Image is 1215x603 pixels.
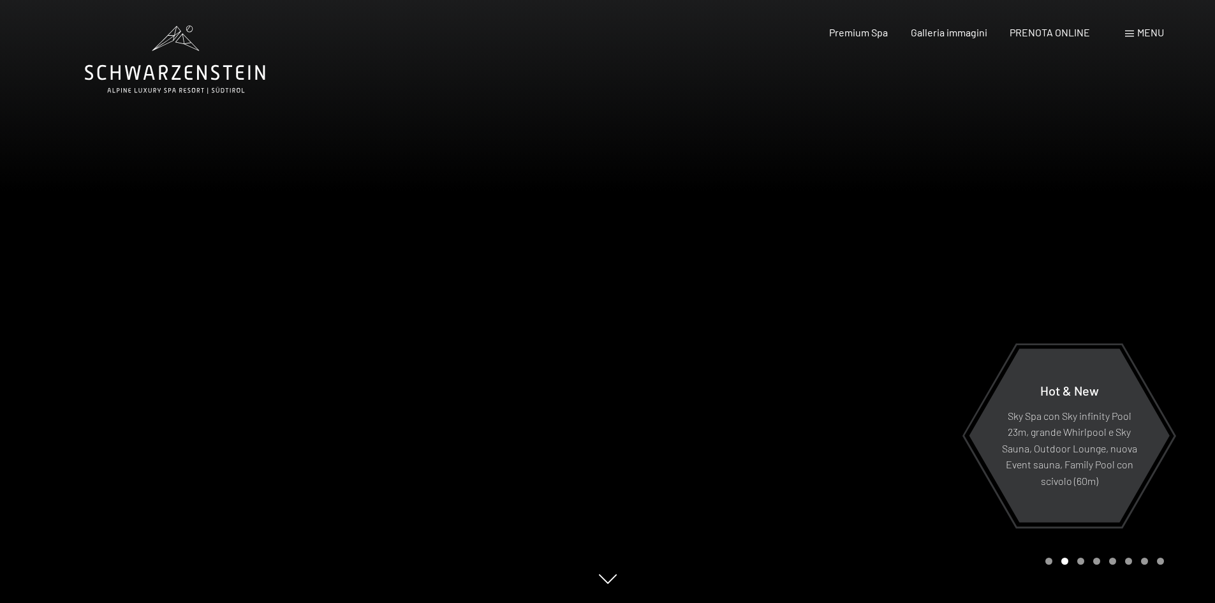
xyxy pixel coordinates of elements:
span: Menu [1137,26,1164,38]
span: Hot & New [1040,382,1099,398]
div: Carousel Pagination [1041,558,1164,565]
div: Carousel Page 8 [1157,558,1164,565]
a: Premium Spa [829,26,888,38]
p: Sky Spa con Sky infinity Pool 23m, grande Whirlpool e Sky Sauna, Outdoor Lounge, nuova Event saun... [1000,407,1138,489]
div: Carousel Page 4 [1093,558,1100,565]
div: Carousel Page 5 [1109,558,1116,565]
a: PRENOTA ONLINE [1010,26,1090,38]
div: Carousel Page 2 (Current Slide) [1061,558,1068,565]
a: Hot & New Sky Spa con Sky infinity Pool 23m, grande Whirlpool e Sky Sauna, Outdoor Lounge, nuova ... [968,348,1170,523]
div: Carousel Page 3 [1077,558,1084,565]
div: Carousel Page 7 [1141,558,1148,565]
div: Carousel Page 1 [1045,558,1052,565]
div: Carousel Page 6 [1125,558,1132,565]
a: Galleria immagini [911,26,987,38]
